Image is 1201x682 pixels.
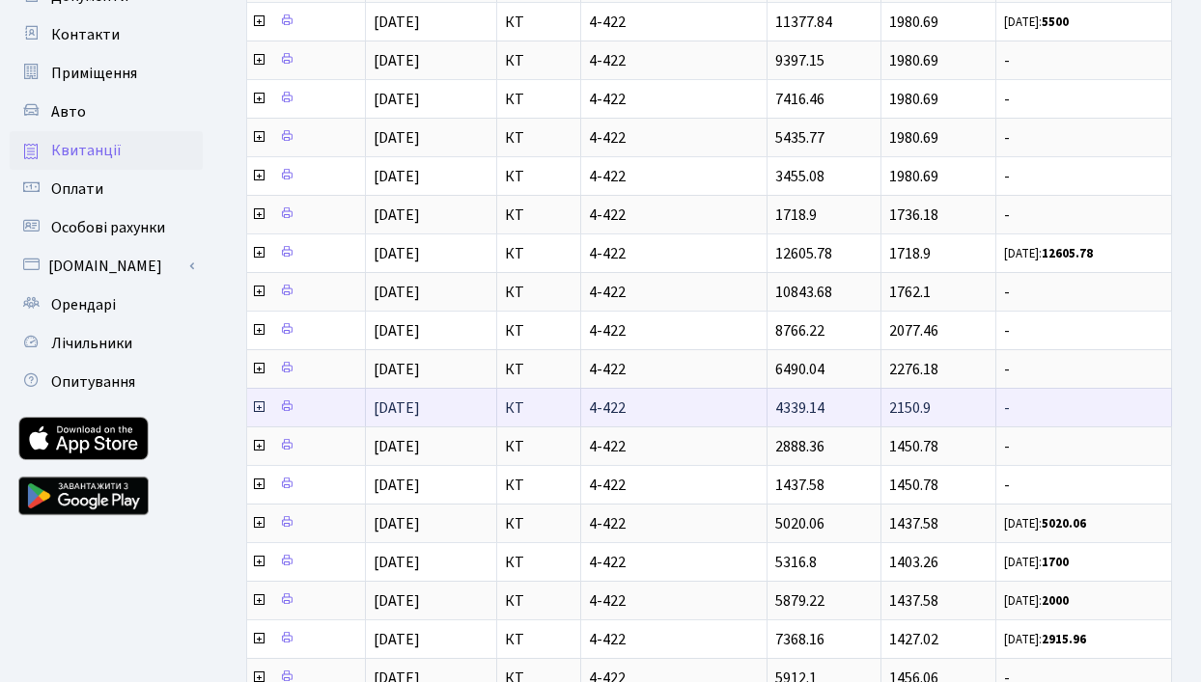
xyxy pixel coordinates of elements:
span: КТ [505,632,573,647]
span: 1437.58 [889,513,938,534]
span: [DATE] [374,397,420,419]
span: - [1004,130,1163,146]
span: КТ [505,555,573,570]
span: Лічильники [51,333,132,354]
span: [DATE] [374,50,420,71]
span: 4-422 [589,169,760,184]
span: [DATE] [374,205,420,226]
span: 4-422 [589,285,760,300]
span: 4-422 [589,477,760,493]
small: [DATE]: [1004,245,1093,262]
span: КТ [505,516,573,532]
span: 1450.78 [889,475,938,496]
span: КТ [505,400,573,416]
span: 7416.46 [775,89,824,110]
a: [DOMAIN_NAME] [10,247,203,286]
span: КТ [505,285,573,300]
a: Орендарі [10,286,203,324]
span: 8766.22 [775,320,824,341]
span: 5435.77 [775,127,824,149]
span: 4-422 [589,516,760,532]
span: 1980.69 [889,89,938,110]
span: [DATE] [374,513,420,534]
span: 1718.9 [775,205,817,226]
span: 4-422 [589,323,760,339]
span: КТ [505,439,573,454]
a: Опитування [10,363,203,401]
a: Особові рахунки [10,208,203,247]
span: КТ [505,246,573,261]
span: [DATE] [374,475,420,496]
span: 4-422 [589,593,760,609]
span: 2077.46 [889,320,938,341]
span: 12605.78 [775,243,832,264]
span: КТ [505,593,573,609]
span: [DATE] [374,629,420,650]
a: Оплати [10,170,203,208]
span: 5316.8 [775,552,817,573]
span: 9397.15 [775,50,824,71]
span: КТ [505,92,573,107]
span: - [1004,169,1163,184]
b: 5020.06 [1042,515,1086,532]
a: Контакти [10,15,203,54]
span: 1980.69 [889,166,938,187]
span: [DATE] [374,12,420,33]
span: [DATE] [374,282,420,303]
span: [DATE] [374,320,420,341]
span: Авто [51,101,86,123]
span: 1762.1 [889,282,931,303]
span: 5020.06 [775,513,824,534]
b: 2915.96 [1042,631,1086,648]
b: 12605.78 [1042,245,1093,262]
span: - [1004,323,1163,339]
span: 1718.9 [889,243,931,264]
span: 4-422 [589,207,760,223]
span: 1980.69 [889,12,938,33]
small: [DATE]: [1004,14,1069,31]
span: КТ [505,477,573,493]
span: 1736.18 [889,205,938,226]
span: [DATE] [374,243,420,264]
span: Опитування [51,371,135,393]
b: 5500 [1042,14,1069,31]
span: 4-422 [589,14,760,30]
span: 2276.18 [889,359,938,380]
span: 4-422 [589,130,760,146]
span: 1450.78 [889,436,938,457]
span: 4-422 [589,632,760,647]
span: [DATE] [374,127,420,149]
span: 10843.68 [775,282,832,303]
span: [DATE] [374,590,420,612]
span: [DATE] [374,436,420,457]
span: КТ [505,207,573,223]
span: Оплати [51,178,103,200]
span: 5879.22 [775,590,824,612]
span: - [1004,285,1163,300]
span: КТ [505,53,573,68]
span: 4-422 [589,439,760,454]
span: [DATE] [374,552,420,573]
span: Квитанції [51,140,122,161]
span: 1403.26 [889,552,938,573]
span: Приміщення [51,63,137,84]
span: КТ [505,362,573,377]
span: - [1004,207,1163,223]
span: - [1004,362,1163,377]
span: - [1004,477,1163,493]
span: 1437.58 [775,475,824,496]
small: [DATE]: [1004,592,1069,610]
span: КТ [505,130,573,146]
span: Особові рахунки [51,217,165,238]
span: [DATE] [374,166,420,187]
a: Квитанції [10,131,203,170]
span: 6490.04 [775,359,824,380]
span: 4-422 [589,362,760,377]
span: 11377.84 [775,12,832,33]
span: - [1004,92,1163,107]
span: 4-422 [589,246,760,261]
span: 4-422 [589,555,760,570]
small: [DATE]: [1004,631,1086,648]
span: 4339.14 [775,397,824,419]
span: КТ [505,323,573,339]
